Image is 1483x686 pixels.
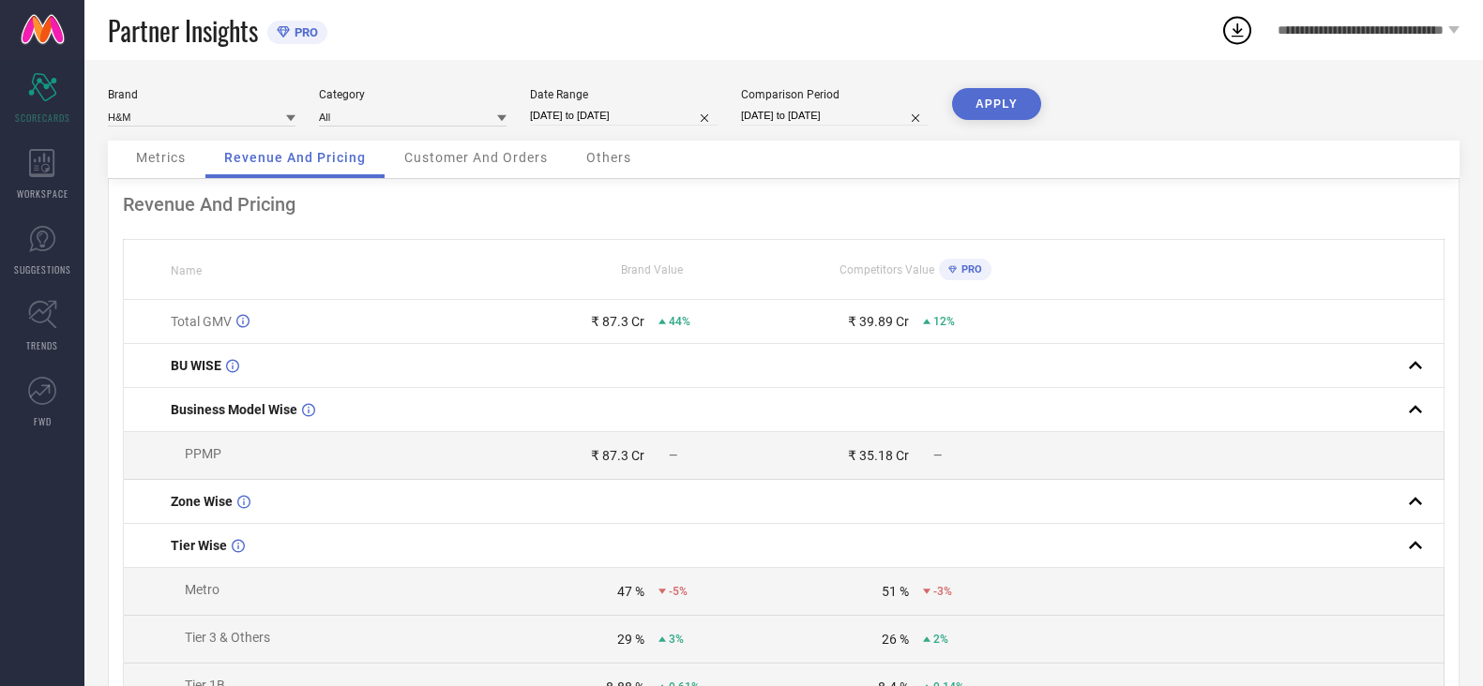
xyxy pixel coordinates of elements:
[17,186,68,201] span: WORKSPACE
[319,88,507,101] div: Category
[171,314,232,329] span: Total GMV
[171,264,202,277] span: Name
[185,446,221,461] span: PPMP
[848,448,909,463] div: ₹ 35.18 Cr
[185,582,219,597] span: Metro
[404,150,548,165] span: Customer And Orders
[957,263,982,276] span: PRO
[882,632,909,647] div: 26 %
[741,106,929,126] input: Select comparison period
[669,315,690,328] span: 44%
[586,150,631,165] span: Others
[591,448,644,463] div: ₹ 87.3 Cr
[669,633,684,646] span: 3%
[108,11,258,50] span: Partner Insights
[14,262,71,276] span: SUGGESTIONS
[171,494,233,509] span: Zone Wise
[530,88,718,101] div: Date Range
[171,358,221,373] span: BU WISE
[617,632,644,647] div: 29 %
[34,414,52,428] span: FWD
[171,402,297,417] span: Business Model Wise
[171,538,227,553] span: Tier Wise
[669,449,677,462] span: —
[741,88,929,101] div: Comparison Period
[933,633,948,646] span: 2%
[530,106,718,126] input: Select date range
[1220,13,1254,47] div: Open download list
[290,25,318,39] span: PRO
[591,314,644,329] div: ₹ 87.3 Cr
[933,449,942,462] span: —
[621,263,683,276] span: Brand Value
[848,314,909,329] div: ₹ 39.89 Cr
[136,150,186,165] span: Metrics
[882,584,909,599] div: 51 %
[15,111,70,125] span: SCORECARDS
[952,88,1041,120] button: APPLY
[185,630,270,645] span: Tier 3 & Others
[224,150,366,165] span: Revenue And Pricing
[617,584,644,599] div: 47 %
[933,585,952,598] span: -3%
[669,585,688,598] span: -5%
[123,193,1445,216] div: Revenue And Pricing
[26,338,58,352] span: TRENDS
[933,315,955,328] span: 12%
[108,88,295,101] div: Brand
[840,263,934,276] span: Competitors Value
